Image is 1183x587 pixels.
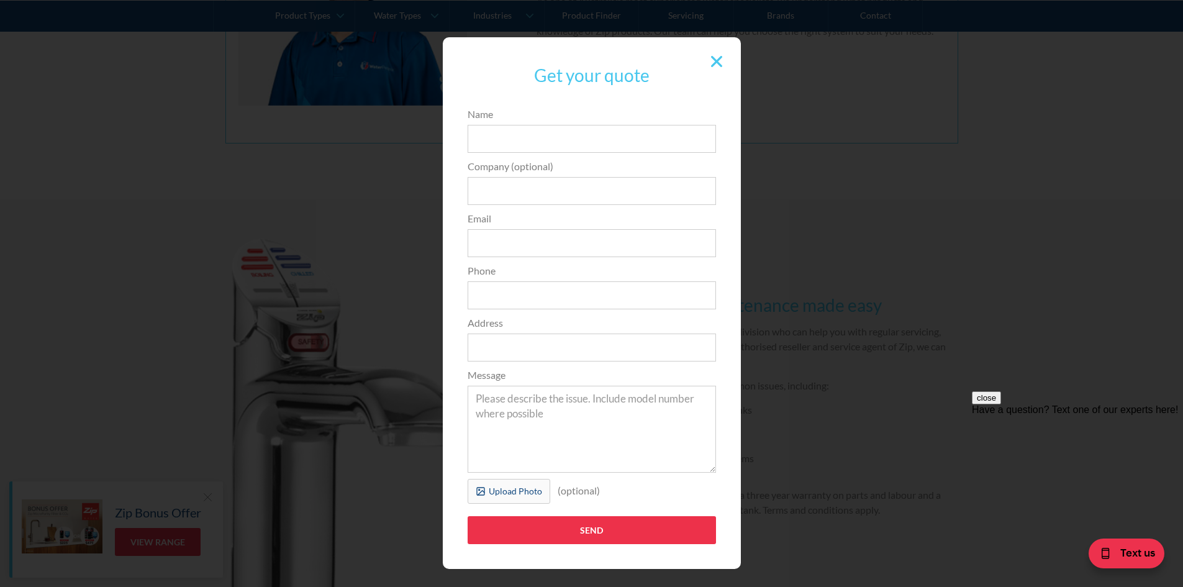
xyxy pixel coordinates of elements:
iframe: podium webchat widget bubble [1084,525,1183,587]
label: Address [468,316,716,330]
label: Company (optional) [468,159,716,174]
label: Message [468,368,716,383]
div: (optional) [550,479,607,503]
label: Email [468,211,716,226]
h3: Get your quote [468,62,716,88]
div: Upload Photo [489,485,542,498]
label: Upload Photo [468,479,550,504]
label: Name [468,107,716,122]
form: Popup Form Servicing [461,107,722,557]
iframe: podium webchat widget prompt [972,391,1183,540]
input: Send [468,516,716,544]
label: Phone [468,263,716,278]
